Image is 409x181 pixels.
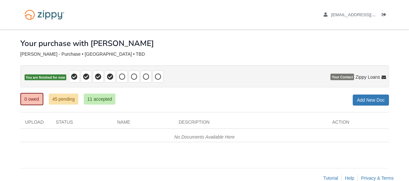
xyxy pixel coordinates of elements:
[331,12,405,17] span: mikejmacier@gmail.com
[20,51,389,57] div: [PERSON_NAME] - Purchase • [GEOGRAPHIC_DATA] • TBD
[324,12,405,19] a: edit profile
[361,175,394,181] a: Privacy & Terms
[20,39,154,48] h1: Your purchase with [PERSON_NAME]
[328,119,389,129] div: Action
[330,74,354,80] span: Your Contact
[49,94,78,105] a: 45 pending
[113,119,174,129] div: Name
[84,94,115,105] a: 11 accepted
[345,175,354,181] a: Help
[355,74,380,80] span: Zippy Loans
[51,119,113,129] div: Status
[353,95,389,106] a: Add New Doc
[20,6,69,23] img: Logo
[174,134,235,140] em: No Documents Available Here
[20,93,43,105] a: 0 owed
[174,119,328,129] div: Description
[20,119,51,129] div: Upload
[25,74,67,81] span: You are finished for now
[323,175,338,181] a: Tutorial
[382,12,389,19] a: Log out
